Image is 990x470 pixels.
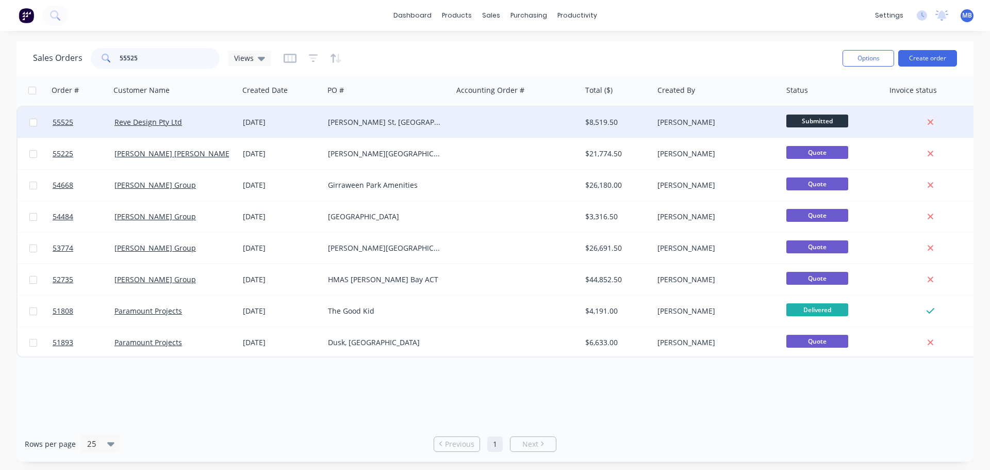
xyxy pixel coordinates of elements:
span: Quote [786,177,848,190]
div: $44,852.50 [585,274,646,285]
div: [PERSON_NAME] [657,306,772,316]
div: [GEOGRAPHIC_DATA] [328,212,442,222]
div: [PERSON_NAME] [657,180,772,190]
div: The Good Kid [328,306,442,316]
span: 53774 [53,243,73,253]
div: [DATE] [243,337,320,348]
div: Dusk, [GEOGRAPHIC_DATA] [328,337,442,348]
div: Created Date [242,85,288,95]
span: MB [962,11,972,20]
div: [PERSON_NAME] [657,274,772,285]
span: Quote [786,209,848,222]
div: [DATE] [243,149,320,159]
span: Quote [786,240,848,253]
div: productivity [552,8,602,23]
a: 55225 [53,138,114,169]
a: Next page [510,439,556,449]
span: 51808 [53,306,73,316]
a: dashboard [388,8,437,23]
div: sales [477,8,505,23]
div: $8,519.50 [585,117,646,127]
div: [PERSON_NAME] [657,149,772,159]
div: Created By [657,85,695,95]
span: 55225 [53,149,73,159]
div: Total ($) [585,85,613,95]
div: [DATE] [243,243,320,253]
span: 54484 [53,212,73,222]
div: [PERSON_NAME] [657,212,772,222]
div: Order # [52,85,79,95]
div: $21,774.50 [585,149,646,159]
span: Delivered [786,303,848,316]
div: Invoice status [889,85,937,95]
a: [PERSON_NAME] Group [114,243,196,253]
img: Factory [19,8,34,23]
div: [DATE] [243,306,320,316]
button: Options [843,50,894,67]
a: 54484 [53,201,114,232]
span: Previous [445,439,474,449]
span: Rows per page [25,439,76,449]
div: Accounting Order # [456,85,524,95]
div: products [437,8,477,23]
a: Paramount Projects [114,337,182,347]
a: 51893 [53,327,114,358]
div: HMAS [PERSON_NAME] Bay ACT [328,274,442,285]
div: Girraween Park Amenities [328,180,442,190]
ul: Pagination [430,436,560,452]
div: [PERSON_NAME] [657,243,772,253]
a: Page 1 is your current page [487,436,503,452]
a: [PERSON_NAME] Group [114,180,196,190]
span: Views [234,53,254,63]
button: Create order [898,50,957,67]
span: 51893 [53,337,73,348]
a: 55525 [53,107,114,138]
span: Quote [786,272,848,285]
div: settings [870,8,909,23]
span: 52735 [53,274,73,285]
div: purchasing [505,8,552,23]
a: [PERSON_NAME] [PERSON_NAME] [114,149,232,158]
a: [PERSON_NAME] Group [114,212,196,221]
div: [PERSON_NAME] [657,117,772,127]
a: 53774 [53,233,114,264]
h1: Sales Orders [33,53,82,63]
div: Status [786,85,808,95]
div: $4,191.00 [585,306,646,316]
div: PO # [327,85,344,95]
span: 55525 [53,117,73,127]
div: $26,180.00 [585,180,646,190]
div: $3,316.50 [585,212,646,222]
div: Customer Name [113,85,170,95]
div: [DATE] [243,212,320,222]
div: $6,633.00 [585,337,646,348]
span: Next [522,439,538,449]
div: [DATE] [243,180,320,190]
div: [PERSON_NAME] St, [GEOGRAPHIC_DATA] [328,117,442,127]
a: Previous page [434,439,480,449]
a: 54668 [53,170,114,201]
a: [PERSON_NAME] Group [114,274,196,284]
span: 54668 [53,180,73,190]
span: Quote [786,146,848,159]
div: [PERSON_NAME][GEOGRAPHIC_DATA] [328,243,442,253]
div: [DATE] [243,274,320,285]
input: Search... [120,48,220,69]
a: Reve Design Pty Ltd [114,117,182,127]
div: [PERSON_NAME] [657,337,772,348]
div: [DATE] [243,117,320,127]
span: Quote [786,335,848,348]
div: $26,691.50 [585,243,646,253]
a: 51808 [53,296,114,327]
a: Paramount Projects [114,306,182,316]
div: [PERSON_NAME][GEOGRAPHIC_DATA], [GEOGRAPHIC_DATA] [328,149,442,159]
span: Submitted [786,115,848,127]
a: 52735 [53,264,114,295]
